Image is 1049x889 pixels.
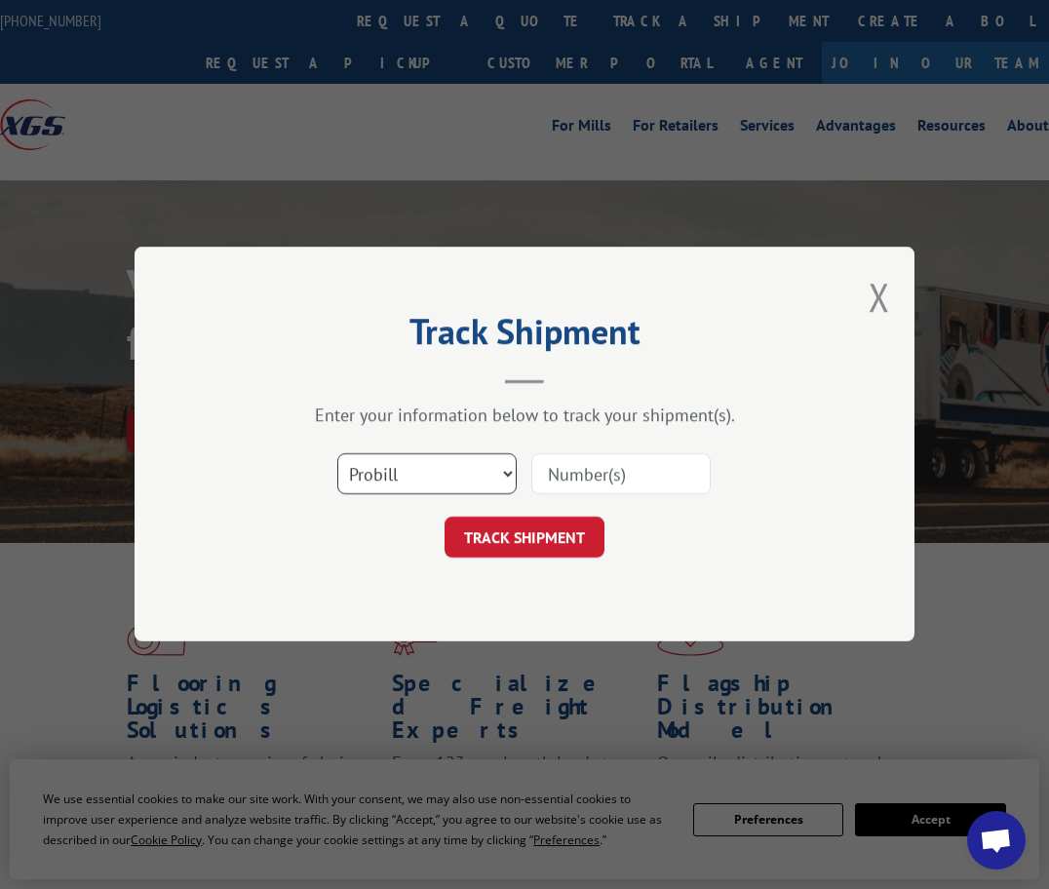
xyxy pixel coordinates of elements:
[967,811,1026,870] div: Open chat
[232,405,817,427] div: Enter your information below to track your shipment(s).
[445,518,604,559] button: TRACK SHIPMENT
[531,454,711,495] input: Number(s)
[232,318,817,355] h2: Track Shipment
[869,271,890,323] button: Close modal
